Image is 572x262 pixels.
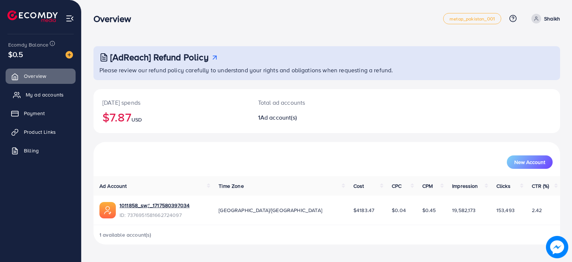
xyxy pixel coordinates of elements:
[422,182,433,190] span: CPM
[6,87,76,102] a: My ad accounts
[219,182,244,190] span: Time Zone
[219,206,322,214] span: [GEOGRAPHIC_DATA]/[GEOGRAPHIC_DATA]
[532,182,549,190] span: CTR (%)
[392,206,406,214] span: $0.04
[546,236,568,258] img: image
[131,116,142,123] span: USD
[353,182,364,190] span: Cost
[120,211,190,219] span: ID: 7376951581662724097
[496,182,511,190] span: Clicks
[452,182,478,190] span: Impression
[24,147,39,154] span: Billing
[102,110,240,124] h2: $7.87
[507,155,553,169] button: New Account
[422,206,436,214] span: $0.45
[99,202,116,218] img: ic-ads-acc.e4c84228.svg
[99,66,556,75] p: Please review our refund policy carefully to understand your rights and obligations when requesti...
[452,206,476,214] span: 19,582,173
[93,13,137,24] h3: Overview
[353,206,374,214] span: $4183.47
[6,143,76,158] a: Billing
[110,52,209,63] h3: [AdReach] Refund Policy
[443,13,501,24] a: metap_pakistan_001
[66,51,73,59] img: image
[24,128,56,136] span: Product Links
[258,98,357,107] p: Total ad accounts
[6,124,76,139] a: Product Links
[544,14,560,23] p: Shaikh
[8,49,23,60] span: $0.5
[24,72,46,80] span: Overview
[514,160,545,165] span: New Account
[532,206,542,214] span: 2.42
[6,69,76,83] a: Overview
[99,182,127,190] span: Ad Account
[392,182,401,190] span: CPC
[24,110,45,117] span: Payment
[99,231,152,239] span: 1 available account(s)
[66,14,74,23] img: menu
[6,106,76,121] a: Payment
[102,98,240,107] p: [DATE] spends
[7,10,58,22] img: logo
[26,91,64,98] span: My ad accounts
[8,41,48,48] span: Ecomdy Balance
[528,14,560,23] a: Shaikh
[260,113,297,121] span: Ad account(s)
[449,16,495,21] span: metap_pakistan_001
[258,114,357,121] h2: 1
[496,206,515,214] span: 153,493
[120,202,190,209] a: 1011858_sw;'_1717580397034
